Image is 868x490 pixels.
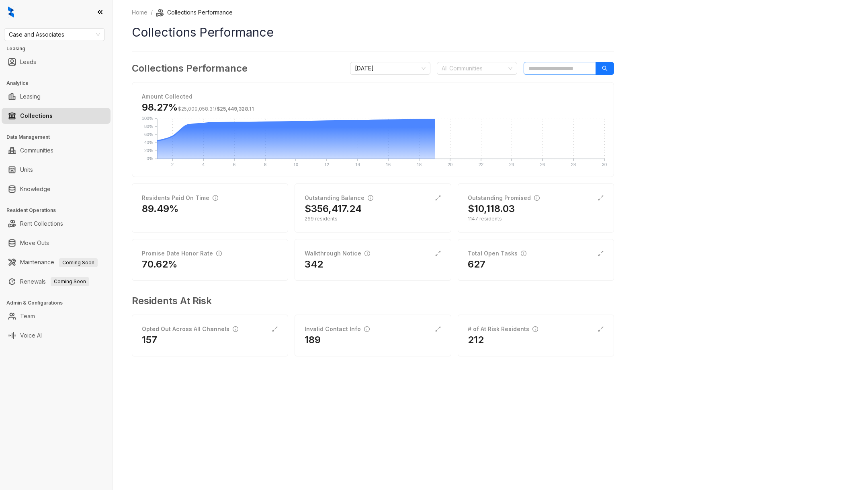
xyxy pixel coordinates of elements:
[151,8,153,17] li: /
[202,162,205,167] text: 4
[171,162,174,167] text: 2
[20,308,35,324] a: Team
[264,162,266,167] text: 8
[20,162,33,178] a: Units
[20,216,63,232] a: Rent Collections
[6,299,112,307] h3: Admin & Configurations
[20,181,51,197] a: Knowledge
[144,124,153,129] text: 80%
[468,194,540,202] div: Outstanding Promised
[142,202,179,215] h2: 89.49%
[6,45,112,52] h3: Leasing
[213,195,218,201] span: info-circle
[178,106,254,112] span: /
[51,277,89,286] span: Coming Soon
[2,274,111,290] li: Renewals
[132,23,614,41] h1: Collections Performance
[130,8,149,17] a: Home
[540,162,545,167] text: 26
[2,327,111,344] li: Voice AI
[305,325,370,334] div: Invalid Contact Info
[598,195,604,201] span: expand-alt
[217,106,254,112] span: $25,449,328.11
[2,89,111,105] li: Leasing
[2,235,111,251] li: Move Outs
[468,215,604,222] div: 1147 residents
[272,326,278,332] span: expand-alt
[142,334,157,346] h2: 157
[2,216,111,232] li: Rent Collections
[364,251,370,256] span: info-circle
[178,106,215,112] span: $25,009,058.31
[20,89,41,105] a: Leasing
[468,202,515,215] h2: $10,118.03
[142,116,153,121] text: 100%
[20,235,49,251] a: Move Outs
[532,326,538,332] span: info-circle
[6,134,112,141] h3: Data Management
[20,274,89,290] a: RenewalsComing Soon
[144,140,153,145] text: 40%
[305,202,362,215] h2: $356,417.24
[8,6,14,18] img: logo
[571,162,576,167] text: 28
[417,162,422,167] text: 18
[20,142,53,159] a: Communities
[435,250,441,257] span: expand-alt
[355,62,426,74] span: September 2025
[142,93,192,100] strong: Amount Collected
[468,325,538,334] div: # of At Risk Residents
[2,254,111,270] li: Maintenance
[2,308,111,324] li: Team
[2,54,111,70] li: Leads
[142,258,178,271] h2: 70.62%
[305,194,373,202] div: Outstanding Balance
[324,162,329,167] text: 12
[20,108,53,124] a: Collections
[20,54,36,70] a: Leads
[216,251,222,256] span: info-circle
[305,249,370,258] div: Walkthrough Notice
[602,162,607,167] text: 30
[2,142,111,159] li: Communities
[448,162,452,167] text: 20
[468,249,526,258] div: Total Open Tasks
[20,327,42,344] a: Voice AI
[468,334,484,346] h2: 212
[293,162,298,167] text: 10
[598,250,604,257] span: expand-alt
[142,249,222,258] div: Promise Date Honor Rate
[364,326,370,332] span: info-circle
[435,195,441,201] span: expand-alt
[144,148,153,153] text: 20%
[509,162,514,167] text: 24
[534,195,540,201] span: info-circle
[435,326,441,332] span: expand-alt
[142,101,254,114] h3: 98.27%
[305,215,441,222] div: 269 residents
[132,61,248,76] h3: Collections Performance
[355,162,360,167] text: 14
[6,80,112,87] h3: Analytics
[132,294,608,308] h3: Residents At Risk
[2,181,111,197] li: Knowledge
[2,108,111,124] li: Collections
[386,162,391,167] text: 16
[233,162,235,167] text: 6
[142,325,238,334] div: Opted Out Across All Channels
[2,162,111,178] li: Units
[142,194,218,202] div: Residents Paid On Time
[368,195,373,201] span: info-circle
[468,258,485,271] h2: 627
[156,8,233,17] li: Collections Performance
[233,326,238,332] span: info-circle
[479,162,483,167] text: 22
[147,156,153,161] text: 0%
[521,251,526,256] span: info-circle
[598,326,604,332] span: expand-alt
[9,29,100,41] span: Case and Associates
[305,334,321,346] h2: 189
[144,132,153,137] text: 60%
[6,207,112,214] h3: Resident Operations
[602,66,608,71] span: search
